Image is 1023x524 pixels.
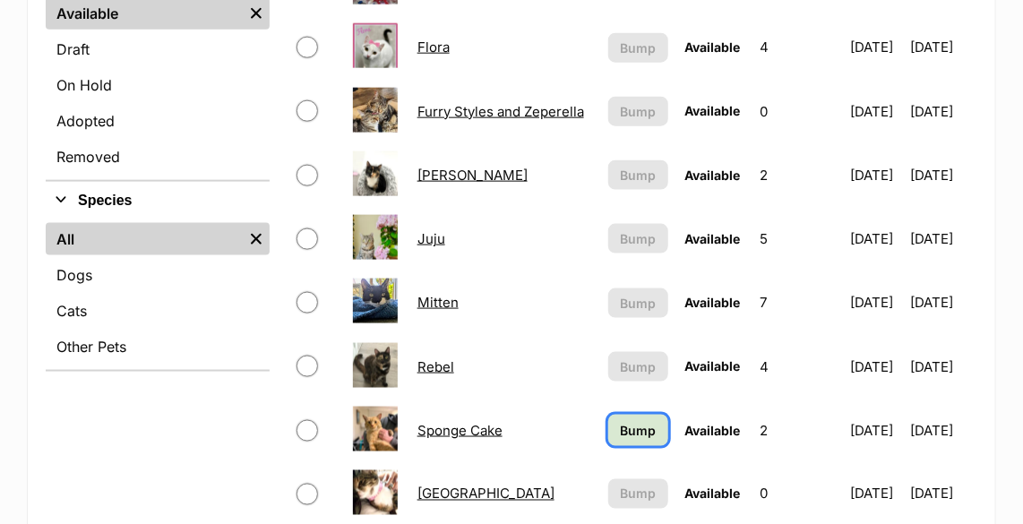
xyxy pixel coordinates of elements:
[621,229,657,248] span: Bump
[46,259,270,291] a: Dogs
[46,69,270,101] a: On Hold
[608,288,668,318] button: Bump
[753,208,841,270] td: 5
[621,421,657,440] span: Bump
[46,141,270,173] a: Removed
[910,208,976,270] td: [DATE]
[417,422,503,439] a: Sponge Cake
[417,230,445,247] a: Juju
[910,16,976,78] td: [DATE]
[353,279,398,323] img: Mitten
[684,39,740,55] span: Available
[417,167,528,184] a: [PERSON_NAME]
[46,223,243,255] a: All
[417,485,554,503] a: [GEOGRAPHIC_DATA]
[608,479,668,509] button: Bump
[910,144,976,206] td: [DATE]
[621,294,657,313] span: Bump
[46,219,270,370] div: Species
[608,97,668,126] button: Bump
[417,103,584,120] a: Furry Styles and Zeperella
[684,486,740,502] span: Available
[843,144,908,206] td: [DATE]
[843,336,908,398] td: [DATE]
[417,294,459,311] a: Mitten
[417,39,450,56] a: Flora
[910,399,976,461] td: [DATE]
[910,336,976,398] td: [DATE]
[753,81,841,142] td: 0
[46,189,270,212] button: Species
[46,295,270,327] a: Cats
[621,39,657,57] span: Bump
[753,144,841,206] td: 2
[684,295,740,310] span: Available
[608,415,668,446] a: Bump
[753,16,841,78] td: 4
[910,271,976,333] td: [DATE]
[46,331,270,363] a: Other Pets
[608,352,668,382] button: Bump
[843,271,908,333] td: [DATE]
[621,485,657,503] span: Bump
[753,399,841,461] td: 2
[684,231,740,246] span: Available
[46,105,270,137] a: Adopted
[753,271,841,333] td: 7
[684,168,740,183] span: Available
[621,357,657,376] span: Bump
[684,103,740,118] span: Available
[243,223,270,255] a: Remove filter
[621,166,657,185] span: Bump
[843,208,908,270] td: [DATE]
[684,423,740,438] span: Available
[621,102,657,121] span: Bump
[46,33,270,65] a: Draft
[684,358,740,374] span: Available
[417,358,454,375] a: Rebel
[608,33,668,63] button: Bump
[843,399,908,461] td: [DATE]
[353,88,398,133] img: Furry Styles and Zeperella
[608,224,668,253] button: Bump
[753,336,841,398] td: 4
[843,16,908,78] td: [DATE]
[608,160,668,190] button: Bump
[910,81,976,142] td: [DATE]
[843,81,908,142] td: [DATE]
